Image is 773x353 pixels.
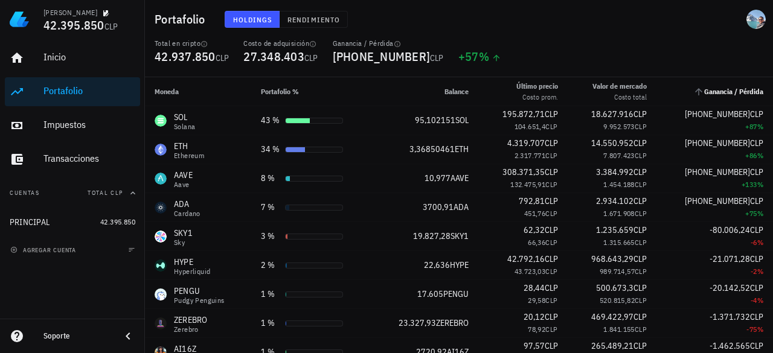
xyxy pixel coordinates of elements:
[7,244,82,256] button: agregar cuenta
[516,92,558,103] div: Costo prom.
[591,138,633,148] span: 14.550.952
[635,122,647,131] span: CLP
[635,209,647,218] span: CLP
[600,267,635,276] span: 989.714,57
[633,282,647,293] span: CLP
[666,237,763,249] div: -6
[415,115,455,126] span: 95,102151
[757,325,763,334] span: %
[451,173,469,183] span: AAVE
[155,48,216,65] span: 42.937.850
[603,180,635,189] span: 1.454.188
[633,109,647,119] span: CLP
[261,230,280,243] div: 3 %
[545,224,558,235] span: CLP
[155,115,167,127] div: SOL-icon
[545,109,558,119] span: CLP
[155,173,167,185] div: AAVE-icon
[443,288,469,299] span: PENGU
[174,297,225,304] div: Pudgy Penguins
[519,196,545,206] span: 792,81
[633,138,647,148] span: CLP
[174,169,193,181] div: AAVE
[545,167,558,177] span: CLP
[757,267,763,276] span: %
[710,253,750,264] span: -21.071,28
[596,167,633,177] span: 3.384.992
[656,77,773,106] th: Ganancia / Pérdida: Sin ordenar. Pulse para ordenar de forma ascendente.
[417,288,443,299] span: 17.605
[13,246,76,254] span: agregar cuenta
[155,317,167,329] div: ZEREBRO-icon
[633,253,647,264] span: CLP
[545,296,557,305] span: CLP
[5,145,140,174] a: Transacciones
[666,150,763,162] div: +86
[10,10,29,29] img: LedgiFi
[704,87,763,96] span: Ganancia / Pérdida
[591,340,633,351] span: 265.489,21
[399,317,436,328] span: 23.327,93
[436,317,469,328] span: ZEREBRO
[413,231,451,241] span: 19.827,28
[591,311,633,322] span: 469.422,97
[451,231,469,241] span: SKY1
[596,196,633,206] span: 2.934.102
[545,325,557,334] span: CLP
[545,196,558,206] span: CLP
[750,196,763,206] span: CLP
[515,151,546,160] span: 2.317.771
[635,238,647,247] span: CLP
[528,238,545,247] span: 66,36
[635,180,647,189] span: CLP
[5,77,140,106] a: Portafolio
[603,122,635,131] span: 9.952.573
[100,217,135,226] span: 42.395.850
[757,151,763,160] span: %
[174,210,200,217] div: Cardano
[174,268,210,275] div: Hyperliquid
[635,151,647,160] span: CLP
[545,209,557,218] span: CLP
[243,39,318,48] div: Costo de adquisición
[603,325,635,334] span: 1.841.155
[592,92,647,103] div: Costo total
[750,138,763,148] span: CLP
[43,119,135,130] div: Impuestos
[5,111,140,140] a: Impuestos
[545,340,558,351] span: CLP
[333,39,444,48] div: Ganancia / Pérdida
[424,259,450,270] span: 22,636
[174,326,208,333] div: Zerebro
[507,253,545,264] span: 42.792,16
[591,253,633,264] span: 968.643,29
[5,179,140,208] button: CuentasTotal CLP
[528,296,545,305] span: 29,58
[710,311,750,322] span: -1.371.732
[304,52,318,63] span: CLP
[145,77,251,106] th: Moneda
[710,282,750,293] span: -20.142,52
[455,115,469,126] span: SOL
[502,167,545,177] span: 308.371,35
[750,109,763,119] span: CLP
[10,217,50,227] div: PRINCIPAL
[174,181,193,188] div: Aave
[666,294,763,307] div: -4
[757,180,763,189] span: %
[155,39,229,48] div: Total en cripto
[600,296,635,305] span: 520.815,82
[174,314,208,326] div: ZEREBRO
[596,282,633,293] span: 500.673,3
[155,231,167,243] div: SKY1-icon
[479,48,489,65] span: %
[685,138,750,148] span: [PHONE_NUMBER]
[635,296,647,305] span: CLP
[174,111,195,123] div: SOL
[444,87,469,96] span: Balance
[666,121,763,133] div: +87
[43,153,135,164] div: Transacciones
[591,109,633,119] span: 18.627.916
[666,179,763,191] div: +133
[685,109,750,119] span: [PHONE_NUMBER]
